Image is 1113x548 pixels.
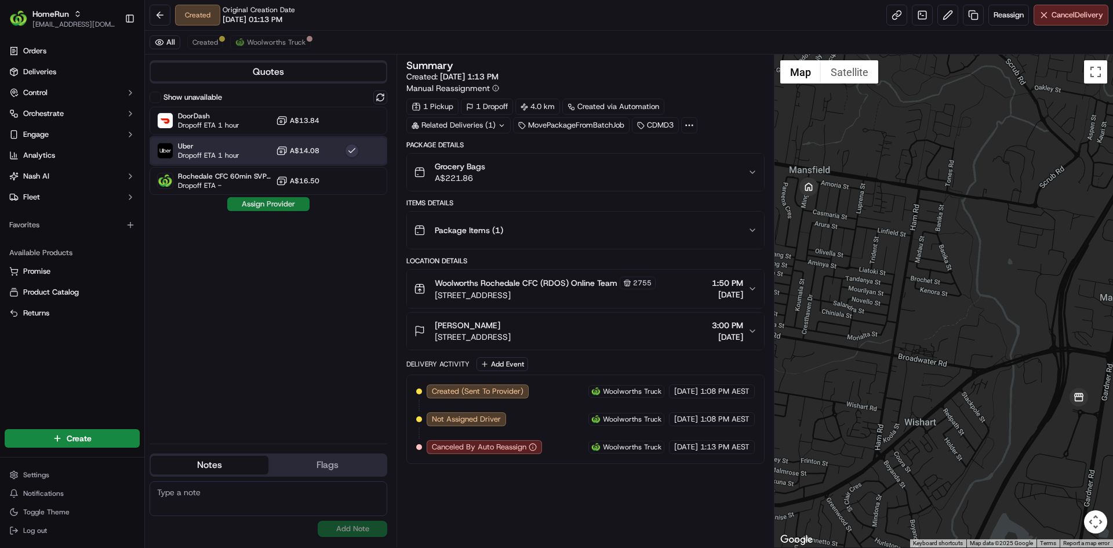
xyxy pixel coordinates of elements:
span: Notifications [23,489,64,498]
button: Returns [5,304,140,322]
button: Toggle fullscreen view [1084,60,1107,84]
span: 1:13 PM AEST [700,442,750,452]
a: Analytics [5,146,140,165]
h3: Summary [406,60,453,71]
span: Created [192,38,218,47]
span: [DATE] [674,386,698,397]
div: 1 Dropoff [461,99,513,115]
button: HomeRunHomeRun[EMAIL_ADDRESS][DOMAIN_NAME] [5,5,120,32]
button: HomeRun [32,8,69,20]
span: Settings [23,470,49,480]
button: Log out [5,522,140,539]
span: Canceled By Auto Reassign [432,442,526,452]
button: A$16.50 [276,175,319,187]
span: A$13.84 [290,116,319,125]
img: ww.png [591,442,601,452]
span: [DATE] [674,414,698,424]
span: Dropoff ETA - [178,181,259,190]
button: Add Event [477,357,528,371]
a: Created via Automation [562,99,664,115]
span: Woolworths Truck [247,38,305,47]
button: [PERSON_NAME][STREET_ADDRESS]3:00 PM[DATE] [407,313,763,350]
span: Engage [23,129,49,140]
button: Woolworths Rochedale CFC (RDOS) Online Team2755[STREET_ADDRESS]1:50 PM[DATE] [407,270,763,308]
button: Assign Provider [227,197,310,211]
span: [DATE] 01:13 PM [223,14,282,25]
button: Created [187,35,223,49]
button: Nash AI [5,167,140,186]
span: Control [23,88,48,98]
button: Map camera controls [1084,510,1107,534]
span: Rochedale CFC 60min SVPOC [178,172,271,181]
button: Show street map [780,60,821,84]
div: Available Products [5,244,140,262]
button: Create [5,429,140,448]
div: Favorites [5,216,140,234]
img: ww.png [235,38,245,47]
span: 2755 [633,278,652,288]
span: Returns [23,308,49,318]
span: Toggle Theme [23,507,70,517]
div: Package Details [406,140,764,150]
button: All [150,35,180,49]
span: Create [67,433,92,444]
span: [STREET_ADDRESS] [435,289,656,301]
button: Toggle Theme [5,504,140,520]
button: Keyboard shortcuts [913,539,963,547]
span: Not Assigned Driver [432,414,501,424]
span: Deliveries [23,67,56,77]
img: Google [777,532,816,547]
button: Grocery BagsA$221.86 [407,154,763,191]
button: Promise [5,262,140,281]
span: Package Items ( 1 ) [435,224,503,236]
button: Woolworths Truck [230,35,311,49]
a: Promise [9,266,135,277]
span: Woolworths Truck [603,387,661,396]
span: [DATE] [712,331,743,343]
button: A$13.84 [276,115,319,126]
span: [DATE] 1:13 PM [440,71,499,82]
div: CDMD3 [632,117,679,133]
label: Show unavailable [163,92,222,103]
a: Returns [9,308,135,318]
span: Log out [23,526,47,535]
span: Orders [23,46,46,56]
span: Product Catalog [23,287,79,297]
div: MovePackageFromBatchJob [513,117,630,133]
span: [DATE] [674,442,698,452]
a: Open this area in Google Maps (opens a new window) [777,532,816,547]
img: HomeRun [9,9,28,28]
span: Woolworths Truck [603,415,661,424]
button: A$14.08 [276,145,319,157]
span: Dropoff ETA 1 hour [178,151,239,160]
a: Terms (opens in new tab) [1040,540,1056,546]
span: [STREET_ADDRESS] [435,331,511,343]
button: Control [5,84,140,102]
span: Dropoff ETA 1 hour [178,121,239,130]
span: Reassign [994,10,1024,20]
div: Items Details [406,198,764,208]
span: [DATE] [712,289,743,300]
span: Woolworths Rochedale CFC (RDOS) Online Team [435,277,617,289]
button: Fleet [5,188,140,206]
span: A$16.50 [290,176,319,186]
img: ww.png [591,415,601,424]
span: 3:00 PM [712,320,743,331]
button: Settings [5,467,140,483]
img: Woolworths Truck [158,173,173,188]
span: Analytics [23,150,55,161]
div: Delivery Activity [406,360,470,369]
span: Orchestrate [23,108,64,119]
button: Reassign [988,5,1029,26]
span: Nash AI [23,171,49,182]
span: Cancel Delivery [1052,10,1103,20]
button: Product Catalog [5,283,140,302]
a: Product Catalog [9,287,135,297]
img: Uber [158,143,173,158]
span: Created: [406,71,499,82]
a: Report a map error [1063,540,1110,546]
span: Original Creation Date [223,5,295,14]
button: Engage [5,125,140,144]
